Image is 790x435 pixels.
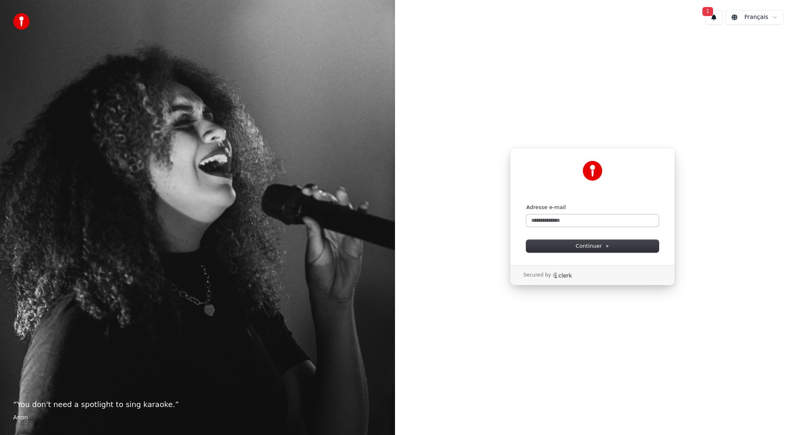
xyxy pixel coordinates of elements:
img: Youka [583,161,602,181]
span: Continuer [576,242,609,250]
span: 1 [702,7,713,16]
p: Secured by [523,272,551,279]
button: Continuer [526,240,659,252]
a: Clerk logo [553,272,572,278]
p: “ You don't need a spotlight to sing karaoke. ” [13,399,382,410]
img: youka [13,13,30,30]
footer: Anon [13,414,382,422]
label: Adresse e-mail [526,204,566,211]
button: 1 [705,10,723,25]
